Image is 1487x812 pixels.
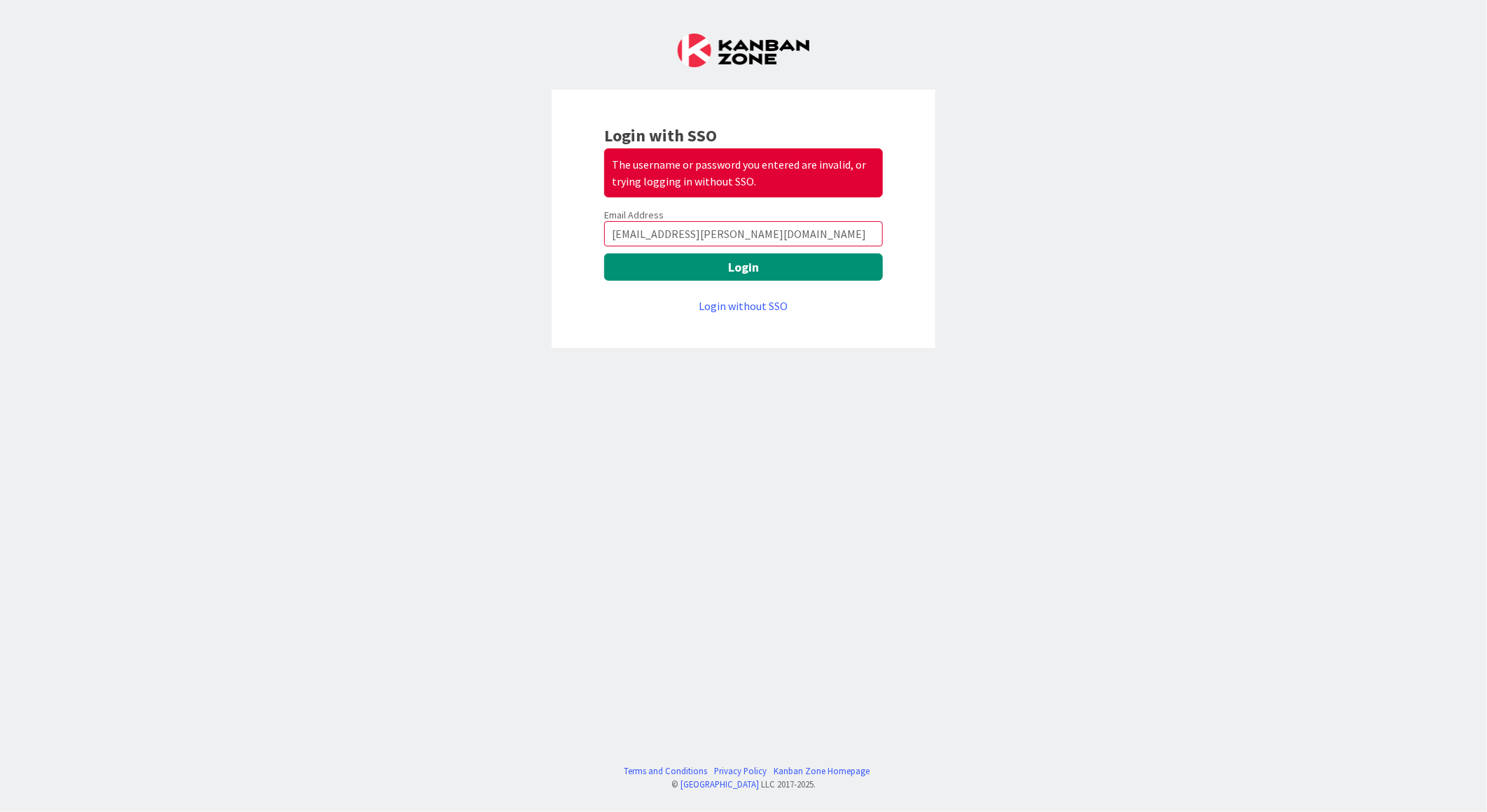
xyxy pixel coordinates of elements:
a: Kanban Zone Homepage [774,764,870,778]
a: Login without SSO [699,299,788,313]
a: [GEOGRAPHIC_DATA] [680,778,759,790]
img: Kanban Zone [678,34,809,67]
a: Terms and Conditions [624,764,708,778]
b: Login with SSO [604,125,717,146]
button: Login [604,253,883,281]
a: Privacy Policy [715,764,767,778]
div: The username or password you entered are invalid, or trying logging in without SSO. [604,148,883,197]
div: © LLC 2017- 2025 . [617,778,870,791]
label: Email Address [604,209,664,221]
keeper-lock: Open Keeper Popup [859,225,876,242]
